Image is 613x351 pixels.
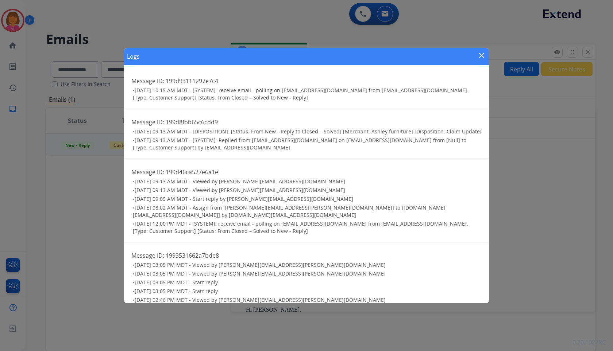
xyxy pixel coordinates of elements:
[127,52,140,61] h1: Logs
[133,87,482,101] h3: •
[572,338,606,347] p: 0.20.1027RC
[133,261,482,269] h3: •
[166,168,218,176] span: 199d46ca527e6a1e
[135,288,218,295] span: [DATE] 03:05 PM MDT - Start reply
[133,279,482,286] h3: •
[166,118,218,126] span: 199d8fbb65c6cdd9
[135,128,482,135] span: [DATE] 09:13 AM MDT - [DISPOSITION]: [Status: From New - Reply to Closed – Solved] [Merchant: Ash...
[166,77,218,85] span: 199d93111297e7c4
[477,51,486,60] mat-icon: close
[133,270,482,277] h3: •
[135,187,345,194] span: [DATE] 09:13 AM MDT - Viewed by [PERSON_NAME][EMAIL_ADDRESS][DOMAIN_NAME]
[133,128,482,135] h3: •
[131,77,164,85] span: Message ID:
[133,178,482,185] h3: •
[135,261,386,268] span: [DATE] 03:05 PM MDT - Viewed by [PERSON_NAME][EMAIL_ADDRESS][PERSON_NAME][DOMAIN_NAME]
[133,195,482,203] h3: •
[166,251,219,260] span: 1993531662a7bde8
[135,296,386,303] span: [DATE] 02:46 PM MDT - Viewed by [PERSON_NAME][EMAIL_ADDRESS][PERSON_NAME][DOMAIN_NAME]
[133,187,482,194] h3: •
[131,168,164,176] span: Message ID:
[135,178,345,185] span: [DATE] 09:13 AM MDT - Viewed by [PERSON_NAME][EMAIL_ADDRESS][DOMAIN_NAME]
[133,204,482,219] h3: •
[133,204,446,218] span: [DATE] 08:02 AM MDT - Assign from [[PERSON_NAME][EMAIL_ADDRESS][PERSON_NAME][DOMAIN_NAME]] to [[D...
[133,288,482,295] h3: •
[131,251,164,260] span: Message ID:
[133,220,482,235] h3: •
[135,270,386,277] span: [DATE] 03:05 PM MDT - Viewed by [PERSON_NAME][EMAIL_ADDRESS][PERSON_NAME][DOMAIN_NAME]
[133,87,469,101] span: [DATE] 10:15 AM MDT - [SYSTEM]: receive email - polling on [EMAIL_ADDRESS][DOMAIN_NAME] from [EMA...
[133,220,468,234] span: [DATE] 12:00 PM MDT - [SYSTEM]: receive email - polling on [EMAIL_ADDRESS][DOMAIN_NAME] from [EMA...
[135,195,353,202] span: [DATE] 09:05 AM MDT - Start reply by [PERSON_NAME][EMAIL_ADDRESS][DOMAIN_NAME]
[133,296,482,304] h3: •
[133,137,466,151] span: [DATE] 09:13 AM MDT - [SYSTEM]: Replied from [EMAIL_ADDRESS][DOMAIN_NAME] on [EMAIL_ADDRESS][DOMA...
[135,279,218,286] span: [DATE] 03:05 PM MDT - Start reply
[133,137,482,151] h3: •
[131,118,164,126] span: Message ID:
